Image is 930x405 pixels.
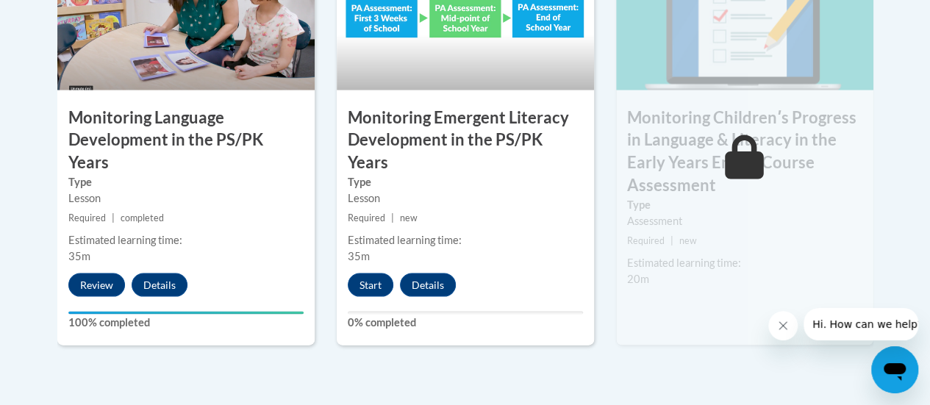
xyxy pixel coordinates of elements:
div: Estimated learning time: [348,232,583,248]
h3: Monitoring Emergent Literacy Development in the PS/PK Years [337,107,594,174]
div: Your progress [68,312,304,315]
span: 35m [348,250,370,262]
span: | [670,235,673,246]
div: Estimated learning time: [627,255,862,271]
button: Details [400,273,456,297]
span: 20m [627,273,649,285]
div: Lesson [68,190,304,207]
span: new [400,212,418,223]
iframe: Button to launch messaging window [871,346,918,393]
div: Lesson [348,190,583,207]
button: Start [348,273,393,297]
button: Review [68,273,125,297]
span: new [679,235,697,246]
h3: Monitoring Childrenʹs Progress in Language & Literacy in the Early Years End of Course Assessment [616,107,873,197]
span: | [391,212,394,223]
button: Details [132,273,187,297]
span: Hi. How can we help? [9,10,119,22]
label: 100% completed [68,315,304,331]
span: Required [627,235,665,246]
iframe: Close message [768,311,798,340]
label: Type [68,174,304,190]
label: 0% completed [348,315,583,331]
span: Required [348,212,385,223]
div: Estimated learning time: [68,232,304,248]
label: Type [348,174,583,190]
h3: Monitoring Language Development in the PS/PK Years [57,107,315,174]
iframe: Message from company [804,308,918,340]
div: Assessment [627,213,862,229]
span: Required [68,212,106,223]
span: completed [121,212,164,223]
span: | [112,212,115,223]
span: 35m [68,250,90,262]
label: Type [627,197,862,213]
